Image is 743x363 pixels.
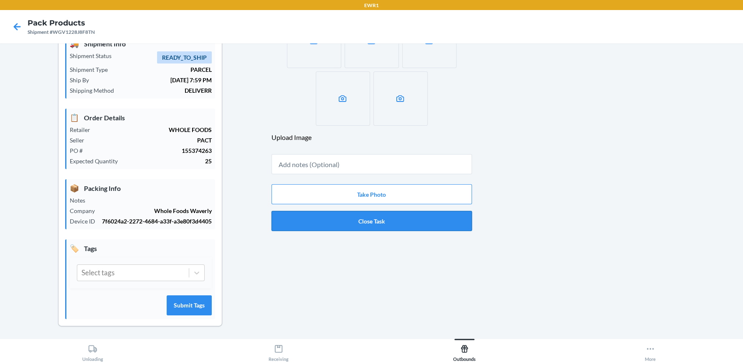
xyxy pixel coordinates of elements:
[82,341,103,362] div: Unloading
[70,125,97,134] p: Retailer
[28,18,95,28] h4: Pack Products
[97,125,212,134] p: WHOLE FOODS
[70,86,121,95] p: Shipping Method
[70,217,102,226] p: Device ID
[70,243,79,254] span: 🏷️
[102,217,212,226] p: 7f6024a2-2272-4684-a33f-a3e80f3d4405
[557,339,743,362] button: More
[271,154,472,174] input: Add notes (Optional)
[70,65,114,74] p: Shipment Type
[70,206,101,215] p: Company
[271,132,472,142] header: Upload Image
[70,196,92,205] p: Notes
[70,146,89,155] p: PO #
[70,112,212,123] p: Order Details
[70,51,118,60] p: Shipment Status
[89,146,212,155] p: 155374263
[157,51,212,63] span: READY_TO_SHIP
[70,38,79,49] span: 🚚
[96,76,212,84] p: [DATE] 7:59 PM
[70,38,212,49] p: Shipment Info
[70,183,79,194] span: 📦
[70,157,124,165] p: Expected Quantity
[91,136,212,145] p: PACT
[167,295,212,315] button: Submit Tags
[28,28,95,36] div: Shipment #WGV1228J8F8TN
[70,76,96,84] p: Ship By
[70,183,212,194] p: Packing Info
[372,339,558,362] button: Outbounds
[124,157,212,165] p: 25
[269,341,289,362] div: Receiving
[70,243,212,254] p: Tags
[364,2,379,9] p: EWR1
[645,341,656,362] div: More
[70,112,79,123] span: 📋
[114,65,212,74] p: PARCEL
[186,339,372,362] button: Receiving
[271,211,472,231] button: Close Task
[271,184,472,204] button: Take Photo
[121,86,212,95] p: DELIVERR
[453,341,476,362] div: Outbounds
[81,267,114,278] div: Select tags
[70,136,91,145] p: Seller
[101,206,212,215] p: Whole Foods Waverly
